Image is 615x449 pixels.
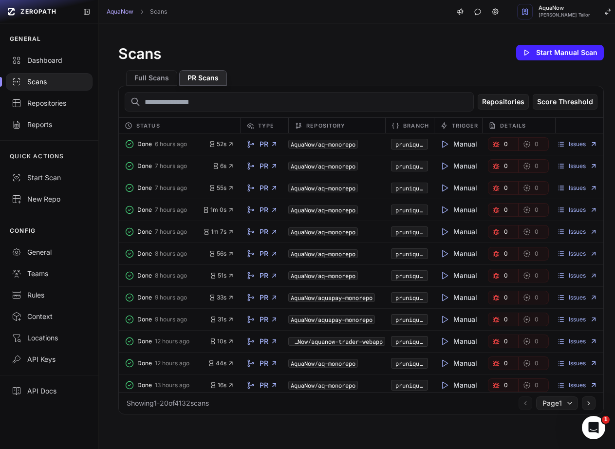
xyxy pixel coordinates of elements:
[504,184,508,192] span: 0
[125,137,209,151] button: Done 6 hours ago
[208,359,234,367] button: 44s
[260,205,278,215] a: PR
[395,316,453,323] a: prunique1zeropath
[519,378,549,392] button: 0
[209,337,234,345] button: 10s
[519,247,549,261] a: 0
[260,293,278,302] a: PR
[395,140,453,148] a: prunique1zeropath
[488,225,519,239] button: 0
[488,247,519,261] a: 0
[260,161,278,171] a: PR
[12,98,87,108] div: Repositories
[288,227,358,236] code: AquaNow/aq-monorepo
[12,56,87,65] div: Dashboard
[504,140,508,148] span: 0
[395,250,453,258] a: prunique1zeropath
[125,313,210,326] button: Done 9 hours ago
[210,381,234,389] button: 16s
[288,271,358,280] code: AquaNow/aq-monorepo
[137,250,152,258] span: Done
[155,250,187,258] span: 8 hours ago
[535,294,539,301] span: 0
[452,120,479,131] span: Trigger
[519,159,549,173] button: 0
[288,206,358,214] code: AquaNow/aq-monorepo
[391,380,428,391] button: prunique1zeropath
[519,313,549,326] a: 0
[488,269,519,282] a: 0
[212,162,234,170] button: 6s
[395,184,453,192] a: prunique1zeropath
[557,337,597,345] a: Issues
[107,8,167,16] nav: breadcrumb
[155,359,189,367] span: 12 hours ago
[440,183,477,193] span: Manual
[260,337,278,346] a: PR
[516,45,604,60] button: Start Manual Scan
[137,359,152,367] span: Done
[391,358,428,369] button: prunique1zeropath
[519,335,549,348] button: 0
[519,225,549,239] a: 0
[557,228,597,236] a: Issues
[391,139,428,150] button: prunique1zeropath
[209,250,234,258] button: 56s
[504,228,508,236] span: 0
[155,294,187,301] span: 9 hours ago
[10,35,41,43] p: GENERAL
[155,272,187,280] span: 8 hours ago
[288,206,385,214] button: AquaNow/aq-monorepo
[125,181,209,195] button: Done 7 hours ago
[203,228,234,236] button: 1m 7s
[535,250,539,258] span: 0
[150,8,167,16] a: Scans
[137,140,152,148] span: Done
[391,205,428,215] button: prunique1zeropath
[535,337,539,345] span: 0
[12,355,87,364] div: API Keys
[288,249,385,258] button: AquaNow/aq-monorepo
[12,312,87,321] div: Context
[155,228,187,236] span: 7 hours ago
[155,381,189,389] span: 13 hours ago
[488,378,519,392] a: 0
[137,294,152,301] span: Done
[519,291,549,304] a: 0
[210,272,234,280] span: 51s
[391,161,428,171] button: prunique1zeropath
[440,139,477,149] span: Manual
[209,140,234,148] button: 52s
[395,359,453,367] a: prunique1zeropath
[504,359,508,367] span: 0
[137,337,152,345] span: Done
[179,70,227,86] button: PR Scans
[125,159,212,173] button: Done 7 hours ago
[535,140,539,148] span: 0
[137,316,152,323] span: Done
[504,162,508,170] span: 0
[260,227,278,237] a: PR
[125,291,209,304] button: Done 9 hours ago
[12,247,87,257] div: General
[137,381,152,389] span: Done
[391,183,428,193] button: prunique1zeropath
[535,316,539,323] span: 0
[478,94,529,110] button: Repositories
[504,337,508,345] span: 0
[288,184,358,192] code: AquaNow/aq-monorepo
[395,337,453,345] a: prunique1zeropath
[391,292,428,303] button: prunique1zeropath
[488,291,519,304] a: 0
[288,162,385,170] button: AquaNow/aq-monorepo
[288,184,385,192] button: AquaNow/aq-monorepo
[125,378,210,392] button: Done 13 hours ago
